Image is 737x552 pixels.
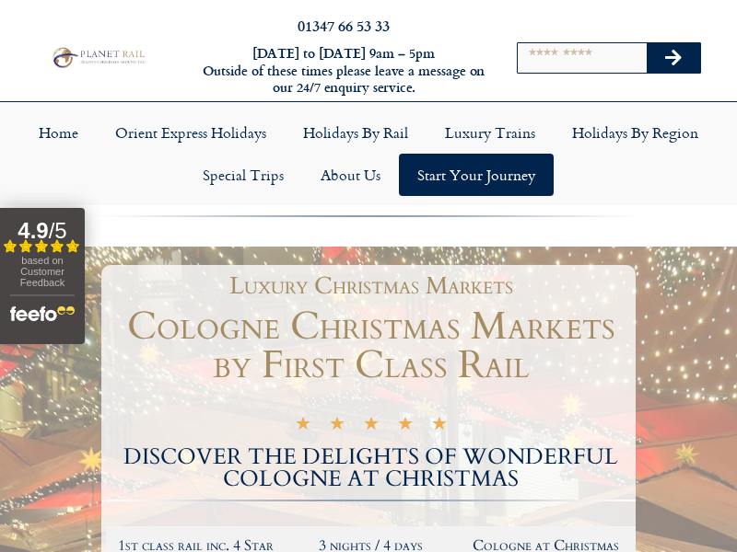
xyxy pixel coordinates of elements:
a: 01347 66 53 33 [298,15,390,36]
a: Orient Express Holidays [97,111,285,154]
nav: Menu [9,111,728,196]
a: Special Trips [184,154,302,196]
i: ★ [431,418,448,435]
i: ★ [329,418,345,435]
button: Search [647,43,700,73]
i: ★ [397,418,414,435]
a: Holidays by Region [554,111,717,154]
h6: [DATE] to [DATE] 9am – 5pm Outside of these times please leave a message on our 24/7 enquiry serv... [201,45,486,97]
h1: Cologne Christmas Markets by First Class Rail [106,307,636,385]
a: Holidays by Rail [285,111,427,154]
h1: Luxury Christmas Markets [115,274,626,298]
a: Home [20,111,97,154]
h2: DISCOVER THE DELIGHTS OF WONDERFUL COLOGNE AT CHRISTMAS [106,446,636,490]
i: ★ [295,418,311,435]
a: Start your Journey [399,154,554,196]
div: 5/5 [295,415,448,435]
a: About Us [302,154,399,196]
img: Planet Rail Train Holidays Logo [49,45,147,69]
i: ★ [363,418,380,435]
a: Luxury Trains [427,111,554,154]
